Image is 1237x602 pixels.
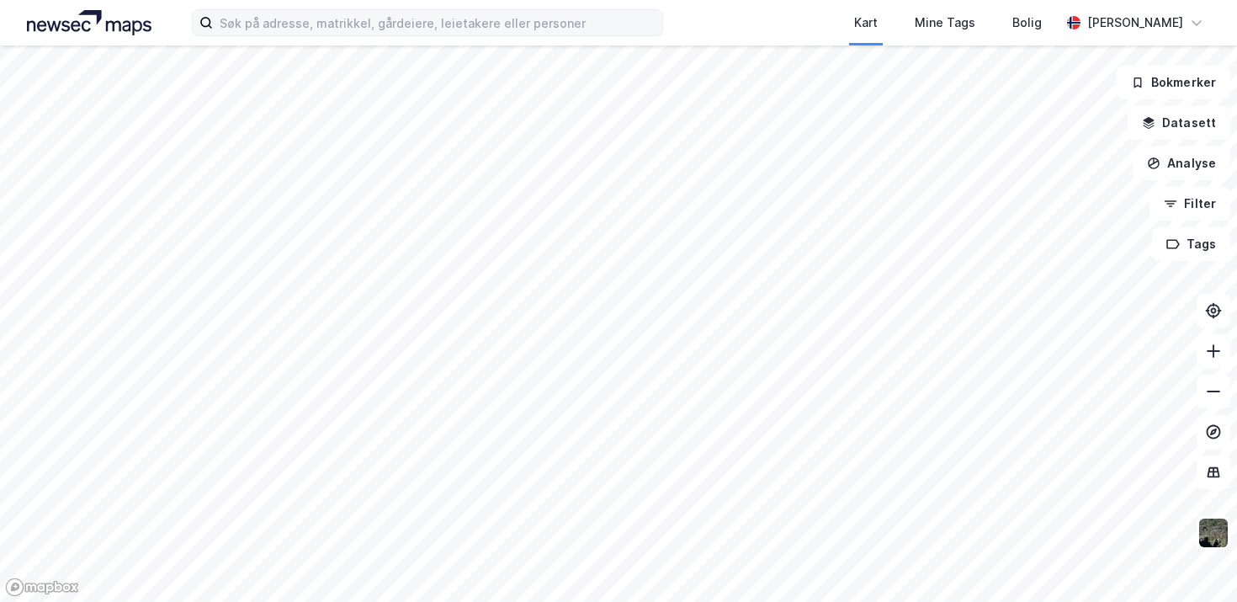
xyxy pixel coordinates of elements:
[1149,187,1230,221] button: Filter
[1012,13,1042,33] div: Bolig
[1087,13,1183,33] div: [PERSON_NAME]
[27,10,151,35] img: logo.a4113a55bc3d86da70a041830d287a7e.svg
[1197,517,1229,549] img: 9k=
[1128,106,1230,140] button: Datasett
[1153,521,1237,602] iframe: Chat Widget
[915,13,975,33] div: Mine Tags
[5,578,79,597] a: Mapbox homepage
[1152,227,1230,261] button: Tags
[1153,521,1237,602] div: Kontrollprogram for chat
[854,13,878,33] div: Kart
[1133,147,1230,180] button: Analyse
[1117,66,1230,99] button: Bokmerker
[213,10,662,35] input: Søk på adresse, matrikkel, gårdeiere, leietakere eller personer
